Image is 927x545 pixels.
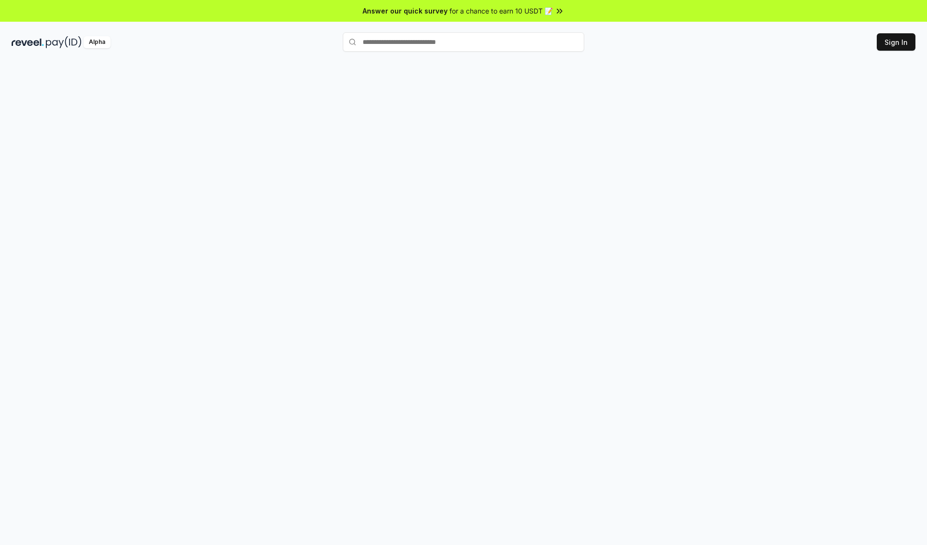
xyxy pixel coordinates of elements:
span: for a chance to earn 10 USDT 📝 [449,6,553,16]
div: Alpha [84,36,111,48]
img: pay_id [46,36,82,48]
span: Answer our quick survey [363,6,448,16]
button: Sign In [877,33,915,51]
img: reveel_dark [12,36,44,48]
